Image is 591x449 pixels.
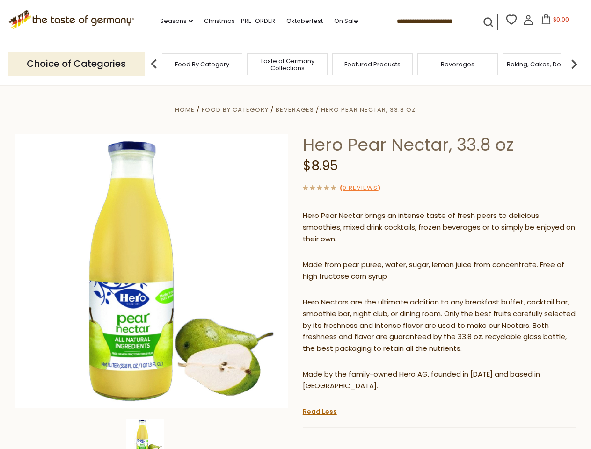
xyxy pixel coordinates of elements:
[303,157,338,175] span: $8.95
[303,134,576,155] h1: Hero Pear Nectar, 33.8 oz
[344,61,401,68] a: Featured Products
[340,183,380,192] span: ( )
[303,297,576,355] p: Hero Nectars are the ultimate addition to any breakfast buffet, cocktail bar, smoothie bar, night...
[175,105,195,114] a: Home
[276,105,314,114] a: Beverages
[334,16,358,26] a: On Sale
[303,407,337,416] a: Read Less
[343,183,378,193] a: 0 Reviews
[8,52,145,75] p: Choice of Categories
[145,55,163,73] img: previous arrow
[441,61,474,68] a: Beverages
[286,16,323,26] a: Oktoberfest
[303,210,576,245] p: Hero Pear Nectar brings an intense taste of fresh pears to delicious smoothies, mixed drink cockt...
[565,55,584,73] img: next arrow
[202,105,269,114] a: Food By Category
[204,16,275,26] a: Christmas - PRE-ORDER
[175,61,229,68] a: Food By Category
[507,61,579,68] a: Baking, Cakes, Desserts
[160,16,193,26] a: Seasons
[250,58,325,72] a: Taste of Germany Collections
[303,369,576,392] p: Made by the family-owned Hero AG, founded in [DATE] and based in [GEOGRAPHIC_DATA].
[553,15,569,23] span: $0.00
[535,14,575,28] button: $0.00
[15,134,289,408] img: Hero Pear Nectar, 33.8 oz
[303,259,576,282] p: Made from pear puree, water, sugar, lemon juice from concentrate. Free of high fructose corn syrup​
[321,105,416,114] a: Hero Pear Nectar, 33.8 oz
